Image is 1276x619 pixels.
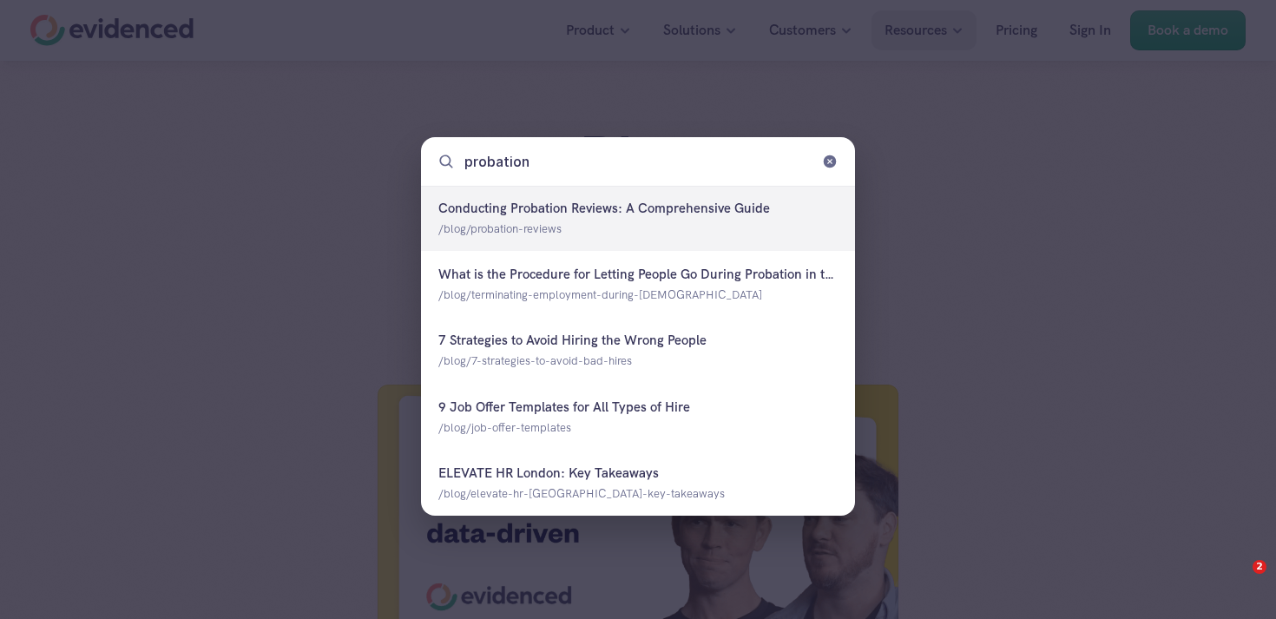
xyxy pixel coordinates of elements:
[1217,560,1259,602] iframe: Intercom live chat
[421,318,855,383] a: 7 Strategies to Avoid Hiring the Wrong People /blog/7-strategies-to-avoid-bad-hires
[464,148,812,175] input: Search...
[421,384,855,449] a: 9 Job Offer Templates for All Types of Hire /blog/job-offer-templates
[421,450,855,515] a: ELEVATE HR London: Key Takeaways /blog/elevate-hr-[GEOGRAPHIC_DATA]-key-takeaways
[421,252,855,317] a: What is the Procedure for Letting People Go During Probation in the [GEOGRAPHIC_DATA]? /blog/term...
[1253,560,1266,574] span: 2
[421,186,855,251] a: Conducting Probation Reviews: A Comprehensive Guide /blog/probation-reviews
